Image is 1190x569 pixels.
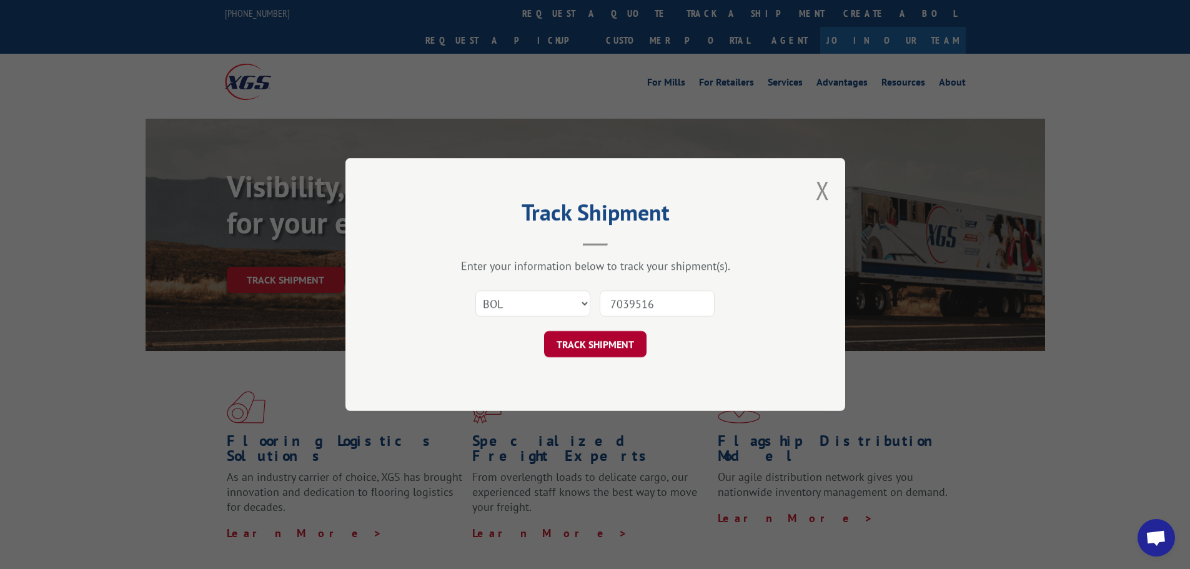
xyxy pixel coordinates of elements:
h2: Track Shipment [408,204,783,227]
input: Number(s) [600,290,715,317]
button: Close modal [816,174,830,207]
div: Enter your information below to track your shipment(s). [408,259,783,273]
div: Open chat [1138,519,1175,557]
button: TRACK SHIPMENT [544,331,647,357]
